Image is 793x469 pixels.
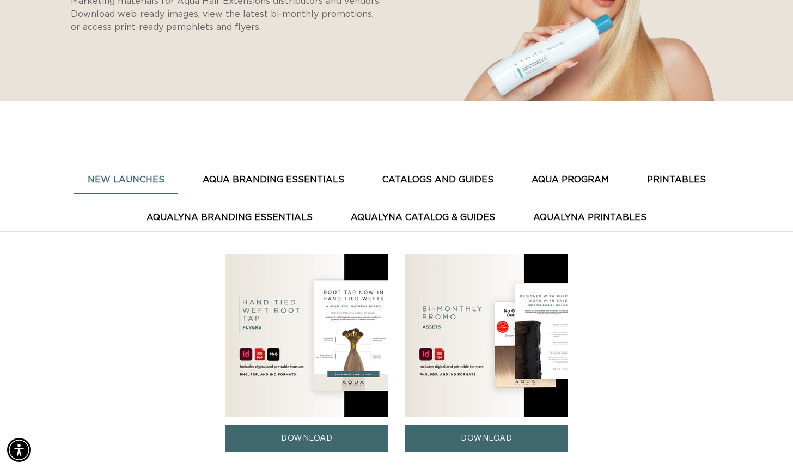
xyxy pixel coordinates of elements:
button: AquaLyna Branding Essentials [133,204,326,231]
button: AQUA PROGRAM [518,167,623,193]
button: New Launches [74,167,178,193]
button: CATALOGS AND GUIDES [369,167,507,193]
button: AQUA BRANDING ESSENTIALS [189,167,358,193]
iframe: Chat Widget [739,417,793,469]
a: DOWNLOAD [405,425,568,452]
a: DOWNLOAD [225,425,388,452]
button: AquaLyna Catalog & Guides [337,204,509,231]
div: Accessibility Menu [7,438,31,462]
button: PRINTABLES [633,167,719,193]
button: AquaLyna Printables [520,204,660,231]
